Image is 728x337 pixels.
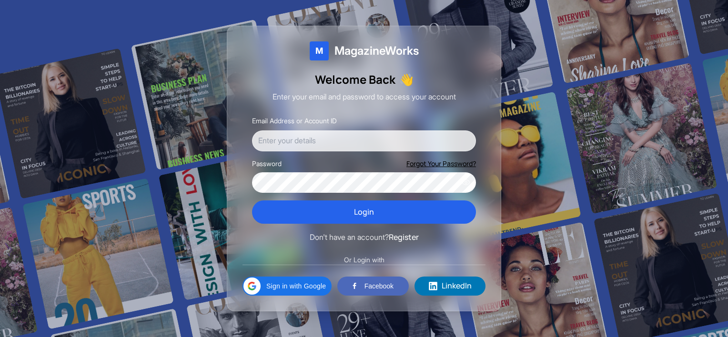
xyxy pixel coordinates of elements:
[252,117,337,125] label: Email Address or Account ID
[442,280,472,292] span: LinkedIn
[252,130,476,151] input: Enter your details
[266,281,326,291] span: Sign in with Google
[415,277,485,296] button: LinkedIn
[252,159,282,168] label: Password
[252,200,476,224] button: Login
[315,44,323,58] span: M
[399,72,414,87] span: Waving hand
[406,159,476,168] button: Forgot Your Password?
[243,72,485,87] h1: Welcome Back
[337,277,408,296] button: Facebook
[310,232,389,242] span: Don't have an account?
[243,91,485,103] p: Enter your email and password to access your account
[338,255,390,265] span: Or Login with
[389,231,419,244] button: Register
[243,277,332,296] div: Sign in with Google
[462,178,470,187] button: Show password
[334,43,419,59] span: MagazineWorks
